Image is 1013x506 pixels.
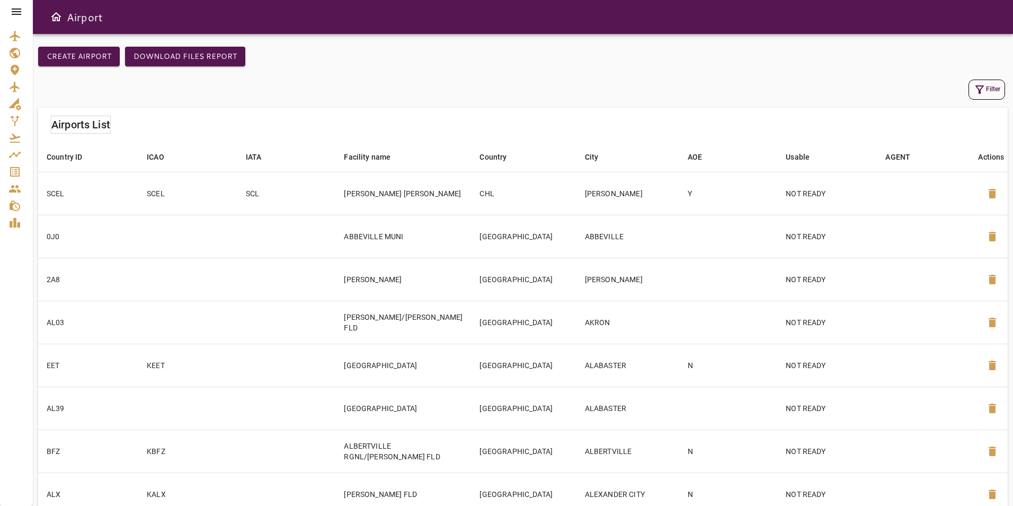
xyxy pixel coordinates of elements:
[786,403,868,414] p: NOT READY
[38,301,138,344] td: AL03
[335,301,471,344] td: [PERSON_NAME]/[PERSON_NAME] FLD
[980,310,1005,335] button: Delete Airport
[147,151,178,163] span: ICAO
[786,489,868,500] p: NOT READY
[986,273,999,286] span: delete
[786,274,868,285] p: NOT READY
[38,344,138,387] td: EET
[986,316,999,329] span: delete
[786,151,823,163] span: Usable
[335,172,471,215] td: [PERSON_NAME] [PERSON_NAME]
[980,439,1005,464] button: Delete Airport
[138,430,237,473] td: KBFZ
[576,430,679,473] td: ALBERTVILLE
[679,172,778,215] td: Y
[237,172,336,215] td: SCL
[980,353,1005,378] button: Delete Airport
[335,344,471,387] td: [GEOGRAPHIC_DATA]
[335,430,471,473] td: ALBERTVILLE RGNL/[PERSON_NAME] FLD
[38,215,138,258] td: 0J0
[46,6,67,28] button: Open drawer
[986,488,999,501] span: delete
[67,8,103,25] h6: Airport
[786,317,868,328] p: NOT READY
[688,151,702,163] div: AOE
[47,151,96,163] span: Country ID
[885,151,910,163] div: AGENT
[38,172,138,215] td: SCEL
[786,360,868,371] p: NOT READY
[786,151,810,163] div: Usable
[576,387,679,430] td: ALABASTER
[479,151,520,163] span: Country
[138,172,237,215] td: SCEL
[125,47,245,66] button: Download Files Report
[471,258,576,301] td: [GEOGRAPHIC_DATA]
[885,151,924,163] span: AGENT
[147,151,164,163] div: ICAO
[576,215,679,258] td: ABBEVILLE
[344,151,404,163] span: Facility name
[679,430,778,473] td: N
[986,230,999,243] span: delete
[986,359,999,372] span: delete
[47,151,83,163] div: Country ID
[471,387,576,430] td: [GEOGRAPHIC_DATA]
[986,187,999,200] span: delete
[980,181,1005,206] button: Delete Airport
[576,301,679,344] td: AKRON
[688,151,716,163] span: AOE
[138,344,237,387] td: KEET
[986,445,999,458] span: delete
[980,224,1005,249] button: Delete Airport
[786,446,868,457] p: NOT READY
[471,215,576,258] td: [GEOGRAPHIC_DATA]
[576,258,679,301] td: [PERSON_NAME]
[980,267,1005,292] button: Delete Airport
[38,47,120,66] button: Create airport
[38,258,138,301] td: 2A8
[980,396,1005,421] button: Delete Airport
[479,151,506,163] div: Country
[38,430,138,473] td: BFZ
[335,215,471,258] td: ABBEVILLE MUNI
[585,151,599,163] div: City
[986,402,999,415] span: delete
[335,387,471,430] td: [GEOGRAPHIC_DATA]
[679,344,778,387] td: N
[968,80,1005,100] button: Filter
[246,151,276,163] span: IATA
[786,231,868,242] p: NOT READY
[471,344,576,387] td: [GEOGRAPHIC_DATA]
[471,301,576,344] td: [GEOGRAPHIC_DATA]
[335,258,471,301] td: [PERSON_NAME]
[471,172,576,215] td: CHL
[38,387,138,430] td: AL39
[576,172,679,215] td: [PERSON_NAME]
[344,151,390,163] div: Facility name
[246,151,262,163] div: IATA
[786,188,868,199] p: NOT READY
[51,116,110,133] h6: Airports List
[585,151,612,163] span: City
[576,344,679,387] td: ALABASTER
[471,430,576,473] td: [GEOGRAPHIC_DATA]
